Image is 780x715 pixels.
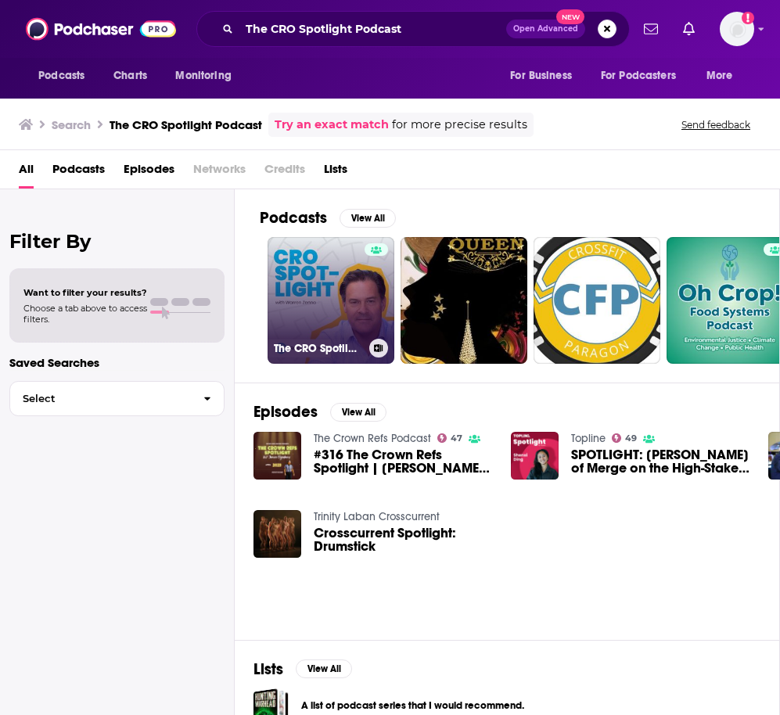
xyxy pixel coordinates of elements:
[510,65,572,87] span: For Business
[556,9,584,24] span: New
[253,510,301,558] img: Crosscurrent Spotlight: Drumstick
[499,61,591,91] button: open menu
[314,448,492,475] span: #316 The Crown Refs Spotlight | [PERSON_NAME] | [DATE]
[9,355,225,370] p: Saved Searches
[301,697,524,714] a: A list of podcast series that I would recommend.
[113,65,147,87] span: Charts
[340,209,396,228] button: View All
[253,432,301,480] img: #316 The Crown Refs Spotlight | Janice Elgedawy | April 2023
[103,61,156,91] a: Charts
[253,659,283,679] h2: Lists
[110,117,262,132] h3: The CRO Spotlight Podcast
[506,20,585,38] button: Open AdvancedNew
[720,12,754,46] span: Logged in as patiencebaldacci
[296,659,352,678] button: View All
[451,435,462,442] span: 47
[314,526,492,553] a: Crosscurrent Spotlight: Drumstick
[260,208,396,228] a: PodcastsView All
[706,65,733,87] span: More
[264,156,305,189] span: Credits
[196,11,630,47] div: Search podcasts, credits, & more...
[23,287,147,298] span: Want to filter your results?
[677,118,755,131] button: Send feedback
[239,16,506,41] input: Search podcasts, credits, & more...
[511,432,559,480] img: SPOTLIGHT: Shensi Ding of Merge on the High-Stakes Search for a Stage-Appropriate CRO
[612,433,638,443] a: 49
[9,230,225,253] h2: Filter By
[268,237,394,364] a: The CRO Spotlight Podcast
[275,116,389,134] a: Try an exact match
[175,65,231,87] span: Monitoring
[742,12,754,24] svg: Add a profile image
[314,432,431,445] a: The Crown Refs Podcast
[625,435,637,442] span: 49
[253,402,386,422] a: EpisodesView All
[9,381,225,416] button: Select
[314,448,492,475] a: #316 The Crown Refs Spotlight | Janice Elgedawy | April 2023
[274,342,363,355] h3: The CRO Spotlight Podcast
[677,16,701,42] a: Show notifications dropdown
[164,61,251,91] button: open menu
[437,433,463,443] a: 47
[601,65,676,87] span: For Podcasters
[513,25,578,33] span: Open Advanced
[571,448,749,475] a: SPOTLIGHT: Shensi Ding of Merge on the High-Stakes Search for a Stage-Appropriate CRO
[260,208,327,228] h2: Podcasts
[193,156,246,189] span: Networks
[591,61,699,91] button: open menu
[52,117,91,132] h3: Search
[696,61,753,91] button: open menu
[27,61,105,91] button: open menu
[23,303,147,325] span: Choose a tab above to access filters.
[638,16,664,42] a: Show notifications dropdown
[720,12,754,46] button: Show profile menu
[392,116,527,134] span: for more precise results
[330,403,386,422] button: View All
[571,432,606,445] a: Topline
[38,65,84,87] span: Podcasts
[124,156,174,189] a: Episodes
[324,156,347,189] a: Lists
[52,156,105,189] a: Podcasts
[26,14,176,44] img: Podchaser - Follow, Share and Rate Podcasts
[720,12,754,46] img: User Profile
[253,659,352,679] a: ListsView All
[314,510,440,523] a: Trinity Laban Crosscurrent
[253,402,318,422] h2: Episodes
[19,156,34,189] a: All
[10,393,191,404] span: Select
[571,448,749,475] span: SPOTLIGHT: [PERSON_NAME] of Merge on the High-Stakes Search for a Stage-Appropriate CRO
